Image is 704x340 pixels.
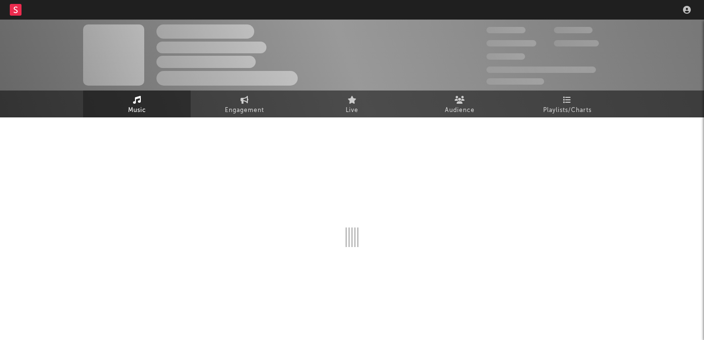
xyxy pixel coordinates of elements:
span: 50,000,000 [486,40,536,46]
span: Engagement [225,105,264,116]
span: Live [346,105,358,116]
span: Jump Score: 85.0 [486,78,544,85]
a: Music [83,91,191,117]
span: 300,000 [486,27,526,33]
span: Music [128,105,146,116]
a: Engagement [191,91,298,117]
span: Playlists/Charts [543,105,592,116]
a: Audience [406,91,513,117]
span: 50,000,000 Monthly Listeners [486,67,596,73]
span: 1,000,000 [554,40,599,46]
a: Playlists/Charts [513,91,621,117]
span: 100,000 [486,53,525,60]
span: 100,000 [554,27,593,33]
span: Audience [445,105,475,116]
a: Live [298,91,406,117]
